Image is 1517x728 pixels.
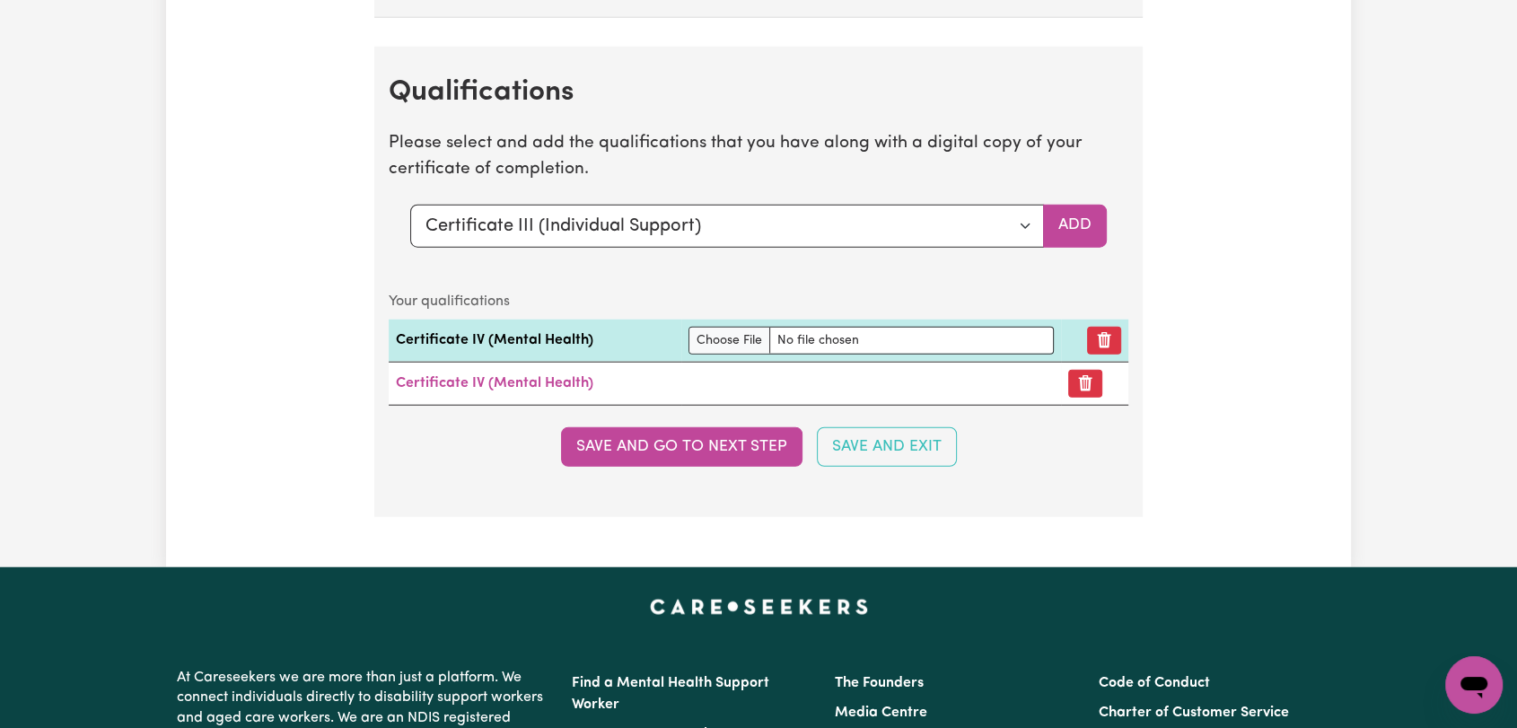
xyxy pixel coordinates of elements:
[1445,656,1503,714] iframe: Button to launch messaging window
[389,320,681,363] td: Certificate IV (Mental Health)
[572,676,769,712] a: Find a Mental Health Support Worker
[389,284,1128,320] caption: Your qualifications
[817,427,957,467] button: Save and Exit
[389,75,1128,110] h2: Qualifications
[1099,706,1289,720] a: Charter of Customer Service
[1043,205,1107,248] button: Add selected qualification
[1087,327,1121,355] button: Remove qualification
[835,676,924,690] a: The Founders
[396,376,593,390] a: Certificate IV (Mental Health)
[1099,676,1210,690] a: Code of Conduct
[650,600,868,614] a: Careseekers home page
[561,427,802,467] button: Save and go to next step
[835,706,927,720] a: Media Centre
[1068,370,1102,398] button: Remove certificate
[389,131,1128,183] p: Please select and add the qualifications that you have along with a digital copy of your certific...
